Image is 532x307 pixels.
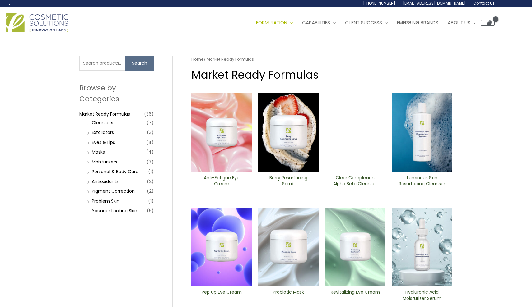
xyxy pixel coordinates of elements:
img: Clear Complexion Alpha Beta ​Cleanser [325,93,386,172]
h2: Browse by Categories [79,83,154,104]
span: (2) [147,177,154,186]
nav: Breadcrumb [191,56,452,63]
span: (4) [146,148,154,156]
span: Contact Us [473,1,495,6]
a: Hyaluronic Acid Moisturizer Serum [397,289,447,303]
span: (2) [147,187,154,195]
span: (7) [147,118,154,127]
span: (4) [146,138,154,147]
h2: Luminous Skin Resurfacing ​Cleanser [397,175,447,187]
img: Hyaluronic moisturizer Serum [392,208,452,286]
span: (5) [147,206,154,215]
a: Berry Resurfacing Scrub [264,175,314,189]
a: Market Ready Formulas [79,111,130,117]
a: PIgment Correction [92,188,135,194]
a: Emerging Brands [392,13,443,32]
span: Capabilities [302,19,330,26]
a: Client Success [340,13,392,32]
button: Search [125,56,154,71]
span: Emerging Brands [397,19,438,26]
h2: Anti-Fatigue Eye Cream [197,175,247,187]
nav: Site Navigation [247,13,495,32]
img: Pep Up Eye Cream [191,208,252,286]
img: Berry Resurfacing Scrub [258,93,319,172]
h2: Hyaluronic Acid Moisturizer Serum [397,289,447,301]
span: (1) [148,197,154,205]
h2: Berry Resurfacing Scrub [264,175,314,187]
span: About Us [448,19,470,26]
img: Anti Fatigue Eye Cream [191,93,252,172]
span: (1) [148,167,154,176]
img: Luminous Skin Resurfacing ​Cleanser [392,93,452,172]
span: (3) [147,128,154,137]
img: Probiotic Mask [258,208,319,286]
a: Cleansers [92,120,113,126]
h2: Probiotic Mask [264,289,314,301]
a: Search icon link [6,1,11,6]
a: Antioxidants [92,178,119,185]
img: Cosmetic Solutions Logo [6,13,68,32]
h1: Market Ready Formulas [191,67,452,82]
a: Capabilities [297,13,340,32]
h2: Clear Complexion Alpha Beta ​Cleanser [330,175,380,187]
a: View Shopping Cart, empty [481,20,495,26]
span: Formulation [256,19,287,26]
a: Anti-Fatigue Eye Cream [197,175,247,189]
a: Pep Up Eye Cream [197,289,247,303]
a: Younger Looking Skin [92,208,137,214]
span: Client Success [345,19,382,26]
span: (36) [144,110,154,118]
a: Eyes & Lips [92,139,115,145]
img: Revitalizing ​Eye Cream [325,208,386,286]
a: Formulation [251,13,297,32]
span: [EMAIL_ADDRESS][DOMAIN_NAME] [403,1,466,6]
a: About Us [443,13,481,32]
span: (7) [147,158,154,166]
a: Exfoliators [92,129,114,135]
a: Home [191,56,204,62]
input: Search products… [79,56,125,71]
a: Revitalizing ​Eye Cream [330,289,380,303]
span: [PHONE_NUMBER] [363,1,395,6]
a: Probiotic Mask [264,289,314,303]
a: Luminous Skin Resurfacing ​Cleanser [397,175,447,189]
a: Clear Complexion Alpha Beta ​Cleanser [330,175,380,189]
a: Moisturizers [92,159,117,165]
a: Personal & Body Care [92,168,138,175]
h2: Pep Up Eye Cream [197,289,247,301]
a: Masks [92,149,105,155]
a: Problem Skin [92,198,119,204]
h2: Revitalizing ​Eye Cream [330,289,380,301]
